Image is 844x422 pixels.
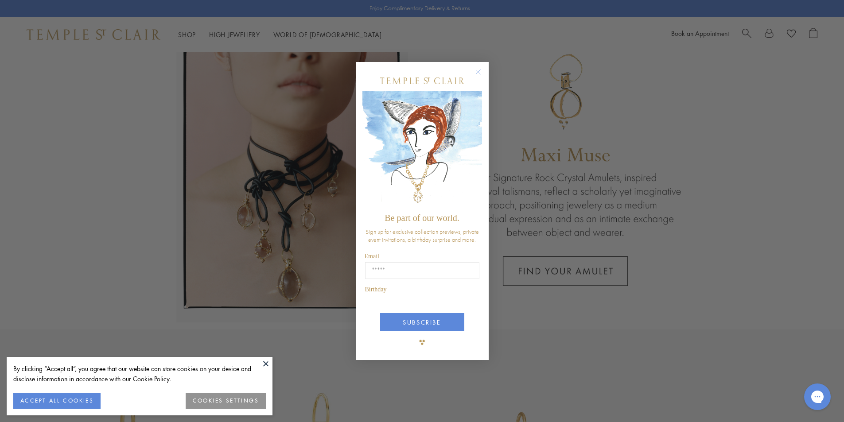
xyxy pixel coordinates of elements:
[800,380,835,413] iframe: Gorgias live chat messenger
[13,364,266,384] div: By clicking “Accept all”, you agree that our website can store cookies on your device and disclos...
[186,393,266,409] button: COOKIES SETTINGS
[366,228,479,244] span: Sign up for exclusive collection previews, private event invitations, a birthday surprise and more.
[13,393,101,409] button: ACCEPT ALL COOKIES
[362,91,482,209] img: c4a9eb12-d91a-4d4a-8ee0-386386f4f338.jpeg
[413,333,431,351] img: TSC
[380,77,464,84] img: Temple St. Clair
[380,313,464,331] button: SUBSCRIBE
[365,262,479,279] input: Email
[385,213,459,223] span: Be part of our world.
[365,286,387,293] span: Birthday
[477,71,488,82] button: Close dialog
[365,253,379,259] span: Email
